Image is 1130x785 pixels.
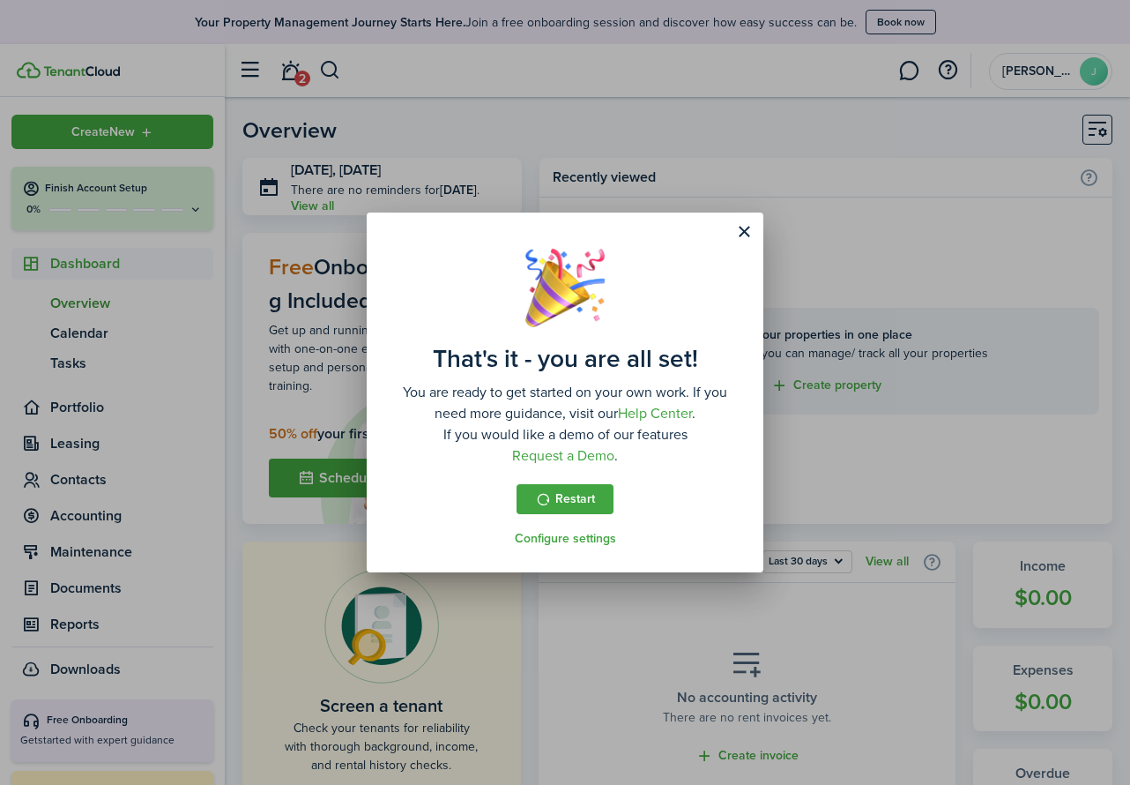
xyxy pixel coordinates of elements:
[393,424,737,467] p: If you would like a demo of our features .
[512,445,614,467] button: Request a Demo
[525,248,605,327] img: Product tour completed
[517,484,613,514] button: Restart
[393,382,737,424] p: You are ready to get started on your own work. If you need more guidance, visit our .
[433,345,698,373] assembled-view-title: That's it - you are all set!
[515,532,616,546] a: Configure settings
[729,217,759,247] button: Close modal
[618,403,692,423] a: Help Center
